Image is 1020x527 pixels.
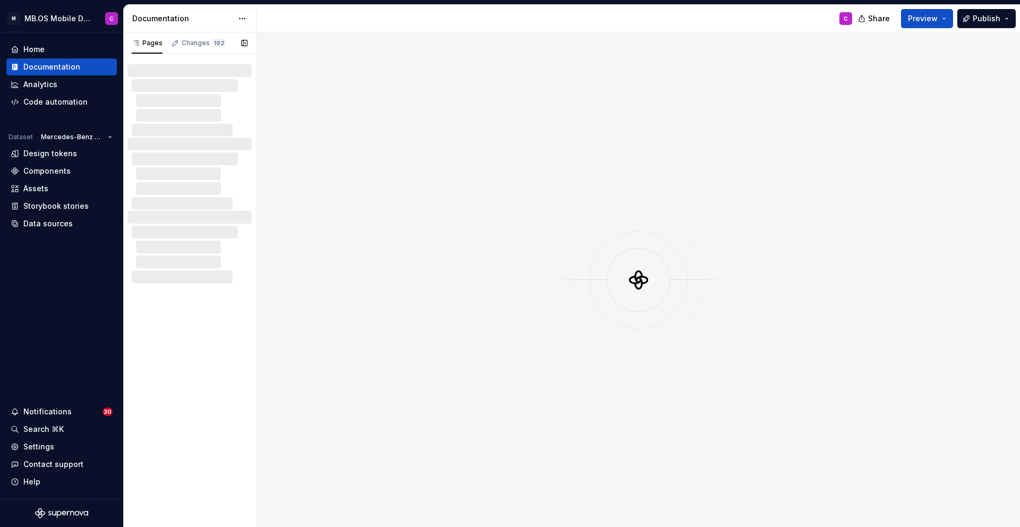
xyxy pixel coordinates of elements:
button: Preview [901,9,953,28]
a: Components [6,163,117,180]
div: M [7,12,20,25]
div: Documentation [23,62,80,72]
button: Contact support [6,456,117,473]
a: Design tokens [6,145,117,162]
div: Data sources [23,218,73,229]
div: Changes [182,39,226,47]
button: MMB.OS Mobile Design SystemC [2,7,121,30]
div: Dataset [8,133,33,141]
div: Design tokens [23,148,77,159]
div: C [844,14,848,23]
span: Preview [908,13,938,24]
div: Search ⌘K [23,424,64,435]
span: Publish [973,13,1000,24]
div: Help [23,477,40,487]
span: 30 [103,407,113,416]
button: Publish [957,9,1016,28]
div: Assets [23,183,48,194]
div: MB.OS Mobile Design System [24,13,92,24]
button: Notifications30 [6,403,117,420]
a: Assets [6,180,117,197]
span: 192 [212,39,226,47]
div: Analytics [23,79,57,90]
svg: Supernova Logo [35,508,88,518]
a: Settings [6,438,117,455]
a: Home [6,41,117,58]
div: Contact support [23,459,83,470]
div: Components [23,166,71,176]
button: Help [6,473,117,490]
a: Analytics [6,76,117,93]
div: C [109,14,114,23]
button: Mercedes-Benz 2.0 [36,130,117,144]
a: Data sources [6,215,117,232]
div: Home [23,44,45,55]
div: Storybook stories [23,201,89,211]
div: Pages [132,39,163,47]
a: Documentation [6,58,117,75]
span: Share [868,13,890,24]
a: Storybook stories [6,198,117,215]
div: Documentation [132,13,233,24]
a: Code automation [6,93,117,110]
div: Settings [23,441,54,452]
button: Share [853,9,897,28]
div: Code automation [23,97,88,107]
button: Search ⌘K [6,421,117,438]
span: Mercedes-Benz 2.0 [41,133,104,141]
div: Notifications [23,406,72,417]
